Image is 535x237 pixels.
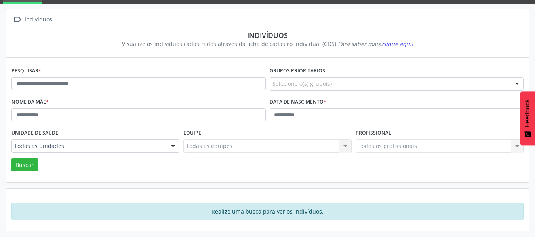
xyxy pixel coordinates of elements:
label: Equipe [183,127,201,139]
span: Selecione o(s) grupo(s) [272,80,332,88]
i: Para saber mais, [338,40,413,47]
label: Pesquisar [11,65,41,77]
a:  Indivíduos [11,14,53,25]
span: Todas as unidades [14,142,163,150]
div: Indivíduos [23,14,53,25]
button: Buscar [11,158,38,172]
label: Profissional [356,127,391,139]
div: Indivíduos [17,31,518,40]
label: Nome da mãe [11,96,49,108]
div: Visualize os indivíduos cadastrados através da ficha de cadastro individual (CDS). [17,40,518,48]
span: Feedback [524,99,531,127]
label: Unidade de saúde [11,127,58,139]
div: Realize uma busca para ver os indivíduos. [11,203,524,220]
span: clique aqui! [382,40,413,47]
button: Feedback - Mostrar pesquisa [520,91,535,145]
i:  [11,14,23,25]
label: Data de nascimento [270,96,326,108]
label: Grupos prioritários [270,65,325,77]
